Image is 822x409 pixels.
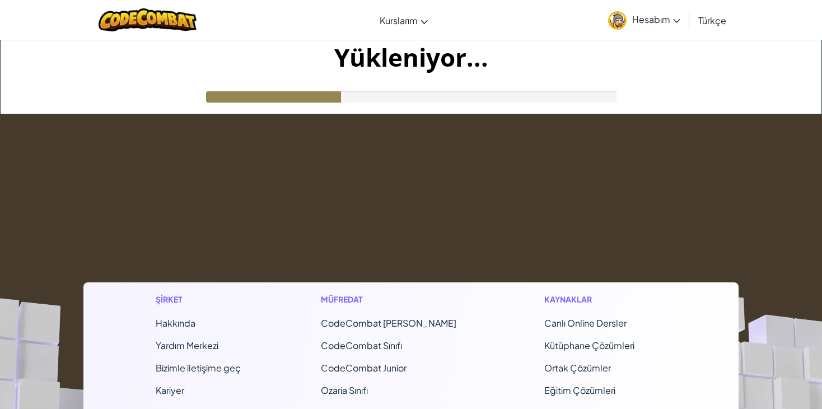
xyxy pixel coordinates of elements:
a: Hakkında [156,317,195,329]
span: Türkçe [698,15,726,26]
a: Canlı Online Dersler [544,317,627,329]
a: Kütüphane Çözümleri [544,340,634,351]
a: Hesabım [603,2,686,38]
span: Bizimle iletişime geç [156,362,241,374]
h1: Kaynaklar [544,294,667,305]
a: Ozaria Sınıfı [321,384,368,396]
h1: Şirket [156,294,241,305]
a: Kariyer [156,384,184,396]
h1: Yükleniyor... [1,40,821,75]
span: Hesabım [632,13,680,25]
a: Ortak Çözümler [544,362,611,374]
a: Kurslarım [374,5,433,35]
a: CodeCombat Junior [321,362,407,374]
img: avatar [608,11,627,30]
img: CodeCombat logo [99,8,197,31]
a: Eğitim Çözümleri [544,384,615,396]
a: Yardım Merkezi [156,340,218,351]
span: CodeCombat [PERSON_NAME] [321,317,456,329]
h1: Müfredat [321,294,464,305]
a: CodeCombat Sınıfı [321,340,402,351]
a: Türkçe [693,5,732,35]
span: Kurslarım [380,15,418,26]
